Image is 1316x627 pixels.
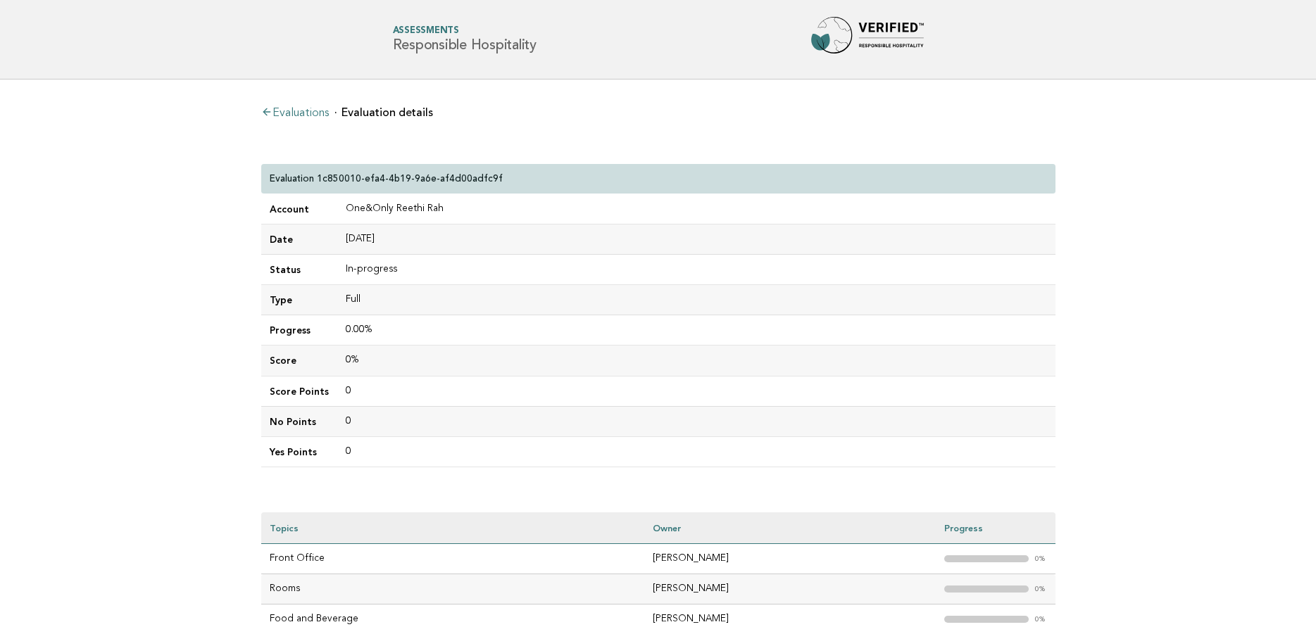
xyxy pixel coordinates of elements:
span: Assessments [393,27,537,36]
td: [PERSON_NAME] [644,544,935,574]
td: Full [337,285,1055,315]
td: 0% [337,346,1055,376]
th: Owner [644,512,935,544]
a: Evaluations [261,108,329,119]
em: 0% [1034,555,1047,563]
td: 0 [337,376,1055,406]
td: [DATE] [337,224,1055,255]
p: Evaluation 1c850010-efa4-4b19-9a6e-af4d00adfc9f [270,172,503,185]
td: Rooms [261,574,645,604]
li: Evaluation details [334,107,433,118]
img: Forbes Travel Guide [811,17,924,62]
td: Type [261,285,337,315]
td: 0.00% [337,315,1055,346]
td: Score [261,346,337,376]
td: Yes Points [261,436,337,467]
td: One&Only Reethi Rah [337,194,1055,224]
td: Progress [261,315,337,346]
td: No Points [261,406,337,436]
td: 0 [337,436,1055,467]
em: 0% [1034,585,1047,593]
td: [PERSON_NAME] [644,574,935,604]
th: Progress [936,512,1055,544]
td: Date [261,224,337,255]
h1: Responsible Hospitality [393,27,537,53]
td: 0 [337,406,1055,436]
td: Account [261,194,337,224]
em: 0% [1034,616,1047,623]
td: Front Office [261,544,645,574]
td: Score Points [261,376,337,406]
td: In-progress [337,255,1055,285]
td: Status [261,255,337,285]
th: Topics [261,512,645,544]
